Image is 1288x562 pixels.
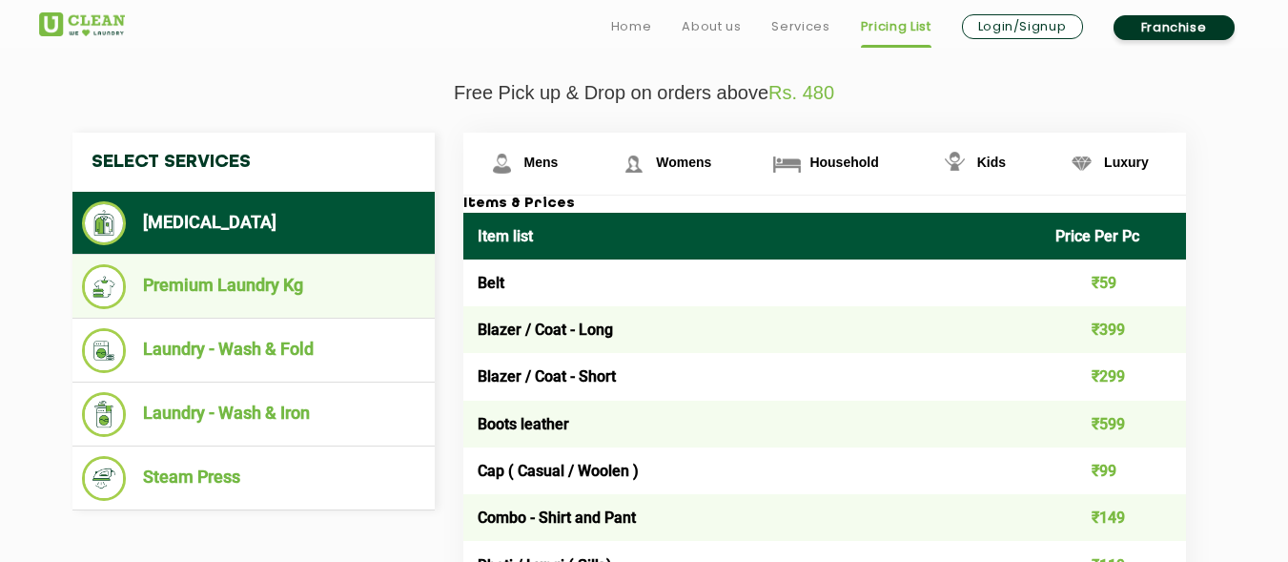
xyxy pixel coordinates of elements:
[39,12,125,36] img: UClean Laundry and Dry Cleaning
[82,392,127,437] img: Laundry - Wash & Iron
[463,494,1042,541] td: Combo - Shirt and Pant
[1041,260,1186,306] td: ₹59
[1041,494,1186,541] td: ₹149
[463,448,1042,494] td: Cap ( Casual / Woolen )
[938,147,971,180] img: Kids
[617,147,650,180] img: Womens
[82,456,127,501] img: Steam Press
[524,155,559,170] span: Mens
[768,82,834,103] span: Rs. 480
[82,328,127,373] img: Laundry - Wash & Fold
[463,196,1186,213] h3: Items & Prices
[1041,213,1186,260] th: Price Per Pc
[1041,306,1186,353] td: ₹399
[39,82,1250,104] p: Free Pick up & Drop on orders above
[463,213,1042,260] th: Item list
[82,264,425,309] li: Premium Laundry Kg
[82,201,425,245] li: [MEDICAL_DATA]
[809,155,878,170] span: Household
[82,264,127,309] img: Premium Laundry Kg
[861,15,931,38] a: Pricing List
[770,147,804,180] img: Household
[463,306,1042,353] td: Blazer / Coat - Long
[463,353,1042,400] td: Blazer / Coat - Short
[977,155,1006,170] span: Kids
[463,401,1042,448] td: Boots leather
[485,147,519,180] img: Mens
[1065,147,1098,180] img: Luxury
[463,260,1042,306] td: Belt
[82,328,425,373] li: Laundry - Wash & Fold
[771,15,829,38] a: Services
[611,15,652,38] a: Home
[82,201,127,245] img: Dry Cleaning
[656,155,711,170] span: Womens
[82,392,425,437] li: Laundry - Wash & Iron
[1041,448,1186,494] td: ₹99
[1041,401,1186,448] td: ₹599
[1114,15,1235,40] a: Franchise
[72,133,435,192] h4: Select Services
[682,15,741,38] a: About us
[962,14,1083,39] a: Login/Signup
[1041,353,1186,400] td: ₹299
[82,456,425,501] li: Steam Press
[1104,155,1149,170] span: Luxury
